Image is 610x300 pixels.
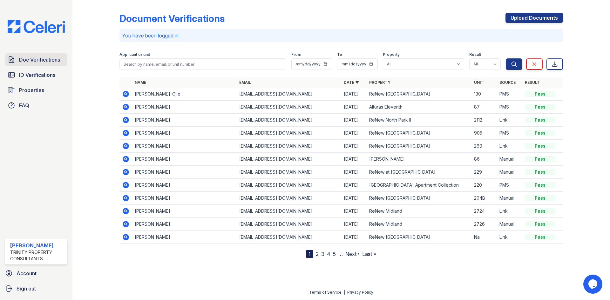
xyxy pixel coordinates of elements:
[341,153,367,166] td: [DATE]
[497,127,522,140] td: PMS
[497,140,522,153] td: Link
[367,218,471,231] td: ReNew Midland
[497,218,522,231] td: Manual
[237,205,341,218] td: [EMAIL_ADDRESS][DOMAIN_NAME]
[341,127,367,140] td: [DATE]
[367,140,471,153] td: ReNew [GEOGRAPHIC_DATA]
[237,114,341,127] td: [EMAIL_ADDRESS][DOMAIN_NAME]
[471,140,497,153] td: 269
[337,52,342,57] label: To
[505,13,563,23] a: Upload Documents
[237,88,341,101] td: [EMAIL_ADDRESS][DOMAIN_NAME]
[237,192,341,205] td: [EMAIL_ADDRESS][DOMAIN_NAME]
[341,140,367,153] td: [DATE]
[471,192,497,205] td: 204B
[132,205,237,218] td: [PERSON_NAME]
[344,290,345,295] div: |
[497,205,522,218] td: Link
[345,251,360,257] a: Next ›
[132,114,237,127] td: [PERSON_NAME]
[341,218,367,231] td: [DATE]
[10,242,65,249] div: [PERSON_NAME]
[19,71,55,79] span: ID Verifications
[239,80,251,85] a: Email
[237,218,341,231] td: [EMAIL_ADDRESS][DOMAIN_NAME]
[5,69,67,81] a: ID Verifications
[367,153,471,166] td: [PERSON_NAME]
[525,80,540,85] a: Result
[132,127,237,140] td: [PERSON_NAME]
[341,101,367,114] td: [DATE]
[132,166,237,179] td: [PERSON_NAME]
[474,80,484,85] a: Unit
[5,84,67,97] a: Properties
[3,20,70,33] img: CE_Logo_Blue-a8612792a0a2168367f1c8372b55b34899dd931a85d93a1a3d3e32e68fde9ad4.png
[17,270,37,277] span: Account
[132,153,237,166] td: [PERSON_NAME]
[341,192,367,205] td: [DATE]
[237,127,341,140] td: [EMAIL_ADDRESS][DOMAIN_NAME]
[3,282,70,295] a: Sign out
[367,179,471,192] td: [GEOGRAPHIC_DATA] Apartment Collection
[383,52,400,57] label: Property
[132,179,237,192] td: [PERSON_NAME]
[499,80,516,85] a: Source
[469,52,481,57] label: Result
[17,285,36,292] span: Sign out
[327,251,330,257] a: 4
[367,101,471,114] td: Alturas Eleventh
[525,221,555,227] div: Pass
[19,86,44,94] span: Properties
[525,130,555,136] div: Pass
[135,80,146,85] a: Name
[132,88,237,101] td: [PERSON_NAME]-Ojie
[471,153,497,166] td: 86
[5,99,67,112] a: FAQ
[525,182,555,188] div: Pass
[341,205,367,218] td: [DATE]
[237,101,341,114] td: [EMAIL_ADDRESS][DOMAIN_NAME]
[341,179,367,192] td: [DATE]
[471,205,497,218] td: 2724
[362,251,376,257] a: Last »
[525,156,555,162] div: Pass
[525,195,555,201] div: Pass
[497,231,522,244] td: Link
[341,114,367,127] td: [DATE]
[583,275,604,294] iframe: chat widget
[5,53,67,66] a: Doc Verifications
[321,251,324,257] a: 3
[367,166,471,179] td: ReNew at [GEOGRAPHIC_DATA]
[497,114,522,127] td: Link
[132,218,237,231] td: [PERSON_NAME]
[471,179,497,192] td: 220
[525,91,555,97] div: Pass
[132,192,237,205] td: [PERSON_NAME]
[367,205,471,218] td: ReNew Midland
[341,231,367,244] td: [DATE]
[309,290,342,295] a: Terms of Service
[122,32,560,39] p: You have been logged in
[316,251,319,257] a: 2
[237,153,341,166] td: [EMAIL_ADDRESS][DOMAIN_NAME]
[306,250,313,258] div: 1
[471,127,497,140] td: 905
[471,101,497,114] td: 87
[497,192,522,205] td: Manual
[19,56,60,63] span: Doc Verifications
[341,88,367,101] td: [DATE]
[367,231,471,244] td: ReNew [GEOGRAPHIC_DATA]
[367,192,471,205] td: ReNew [GEOGRAPHIC_DATA]
[497,101,522,114] td: PMS
[132,101,237,114] td: [PERSON_NAME]
[525,169,555,175] div: Pass
[19,102,29,109] span: FAQ
[471,218,497,231] td: 2726
[525,104,555,110] div: Pass
[333,251,336,257] a: 5
[525,208,555,214] div: Pass
[497,179,522,192] td: PMS
[497,166,522,179] td: Manual
[3,267,70,280] a: Account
